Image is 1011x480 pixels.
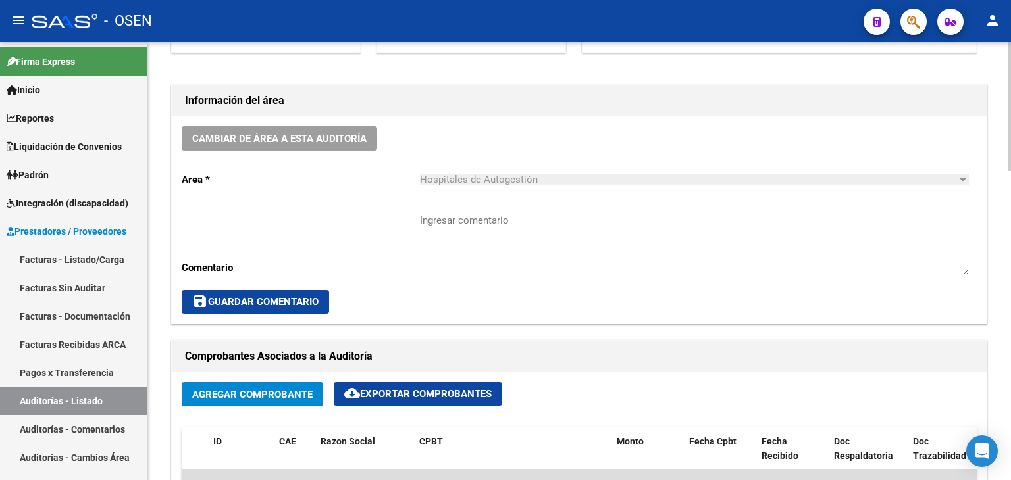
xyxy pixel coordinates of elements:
[213,436,222,446] span: ID
[985,12,1000,28] mat-icon: person
[334,382,502,406] button: Exportar Comprobantes
[762,436,798,462] span: Fecha Recibido
[617,436,644,446] span: Monto
[414,427,611,471] datatable-header-cell: CPBT
[274,427,315,471] datatable-header-cell: CAE
[7,168,49,182] span: Padrón
[684,427,756,471] datatable-header-cell: Fecha Cpbt
[913,436,966,462] span: Doc Trazabilidad
[182,290,329,314] button: Guardar Comentario
[182,260,420,275] p: Comentario
[192,293,208,309] mat-icon: save
[908,427,987,471] datatable-header-cell: Doc Trazabilidad
[279,436,296,446] span: CAE
[315,427,414,471] datatable-header-cell: Razon Social
[11,12,26,28] mat-icon: menu
[419,436,443,446] span: CPBT
[185,346,973,367] h1: Comprobantes Asociados a la Auditoría
[321,436,375,446] span: Razon Social
[344,385,360,401] mat-icon: cloud_download
[829,427,908,471] datatable-header-cell: Doc Respaldatoria
[182,172,420,187] p: Area *
[7,83,40,97] span: Inicio
[182,126,377,151] button: Cambiar de área a esta auditoría
[208,427,274,471] datatable-header-cell: ID
[344,388,492,400] span: Exportar Comprobantes
[689,436,737,446] span: Fecha Cpbt
[611,427,684,471] datatable-header-cell: Monto
[7,139,122,154] span: Liquidación de Convenios
[182,382,323,406] button: Agregar Comprobante
[104,7,152,36] span: - OSEN
[420,174,538,185] span: Hospitales de Autogestión
[7,196,128,210] span: Integración (discapacidad)
[192,389,313,400] span: Agregar Comprobante
[7,224,126,239] span: Prestadores / Proveedores
[192,133,367,145] span: Cambiar de área a esta auditoría
[7,111,54,126] span: Reportes
[834,436,893,462] span: Doc Respaldatoria
[7,55,75,69] span: Firma Express
[966,435,998,467] div: Open Intercom Messenger
[756,427,829,471] datatable-header-cell: Fecha Recibido
[185,90,973,111] h1: Información del área
[192,296,319,308] span: Guardar Comentario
